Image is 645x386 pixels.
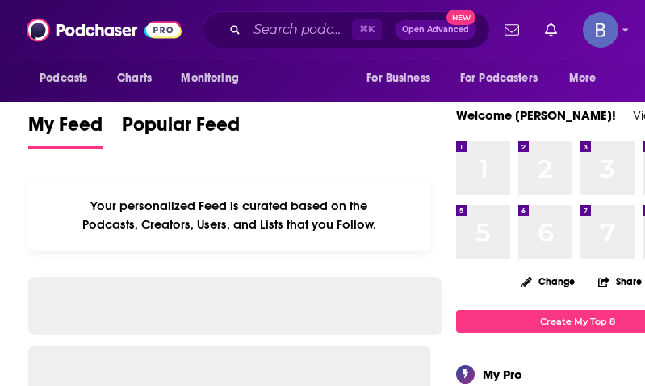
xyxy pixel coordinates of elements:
[40,67,87,90] span: Podcasts
[583,12,618,48] img: User Profile
[355,63,450,94] button: open menu
[583,12,618,48] span: Logged in as BTallent
[27,15,182,45] img: Podchaser - Follow, Share and Rate Podcasts
[538,16,563,44] a: Show notifications dropdown
[483,367,522,382] div: My Pro
[498,16,526,44] a: Show notifications dropdown
[122,112,240,146] span: Popular Feed
[460,67,538,90] span: For Podcasters
[402,26,469,34] span: Open Advanced
[247,17,352,43] input: Search podcasts, credits, & more...
[107,63,161,94] a: Charts
[366,67,430,90] span: For Business
[558,63,617,94] button: open menu
[122,112,240,149] a: Popular Feed
[395,20,476,40] button: Open AdvancedNew
[456,107,616,123] a: Welcome [PERSON_NAME]!
[352,19,382,40] span: ⌘ K
[569,67,597,90] span: More
[597,266,643,297] button: Share
[28,178,430,251] div: Your personalized Feed is curated based on the Podcasts, Creators, Users, and Lists that you Follow.
[181,67,238,90] span: Monitoring
[28,112,103,149] a: My Feed
[583,12,618,48] button: Show profile menu
[446,10,475,25] span: New
[512,271,584,292] button: Change
[450,63,561,94] button: open menu
[203,11,490,48] div: Search podcasts, credits, & more...
[28,63,108,94] button: open menu
[117,67,152,90] span: Charts
[170,63,259,94] button: open menu
[28,112,103,146] span: My Feed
